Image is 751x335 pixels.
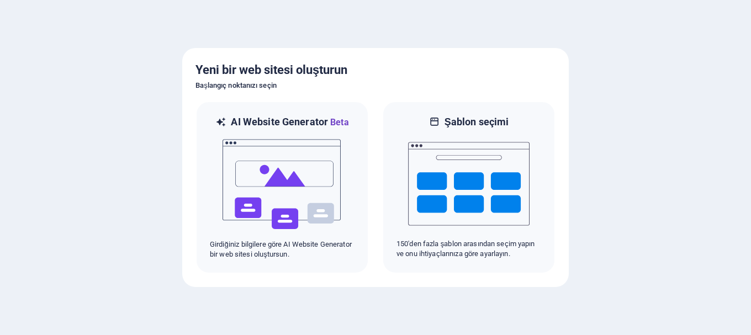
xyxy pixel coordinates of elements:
[195,61,556,79] h5: Yeni bir web sitesi oluşturun
[328,117,349,127] span: Beta
[195,79,556,92] h6: Başlangıç noktanızı seçin
[396,239,541,259] p: 150'den fazla şablon arasından seçim yapın ve onu ihtiyaçlarınıza göre ayarlayın.
[210,240,355,259] p: Girdiğiniz bilgilere göre AI Website Generator bir web sitesi oluştursun.
[382,101,556,274] div: Şablon seçimi150'den fazla şablon arasından seçim yapın ve onu ihtiyaçlarınıza göre ayarlayın.
[221,129,343,240] img: ai
[195,101,369,274] div: AI Website GeneratorBetaaiGirdiğiniz bilgilere göre AI Website Generator bir web sitesi oluştursun.
[231,115,348,129] h6: AI Website Generator
[445,115,509,129] h6: Şablon seçimi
